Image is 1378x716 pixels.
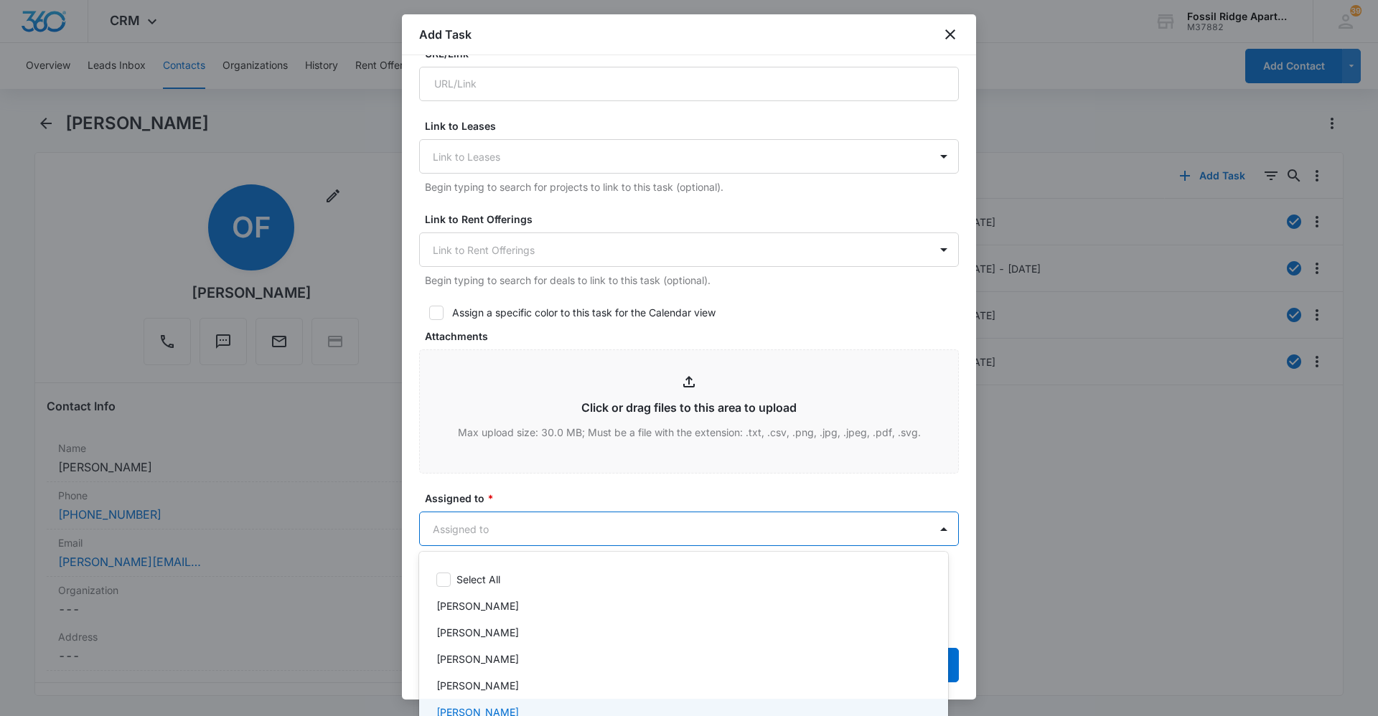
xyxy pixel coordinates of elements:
[436,678,519,693] p: [PERSON_NAME]
[436,598,519,613] p: [PERSON_NAME]
[456,572,500,587] p: Select All
[436,625,519,640] p: [PERSON_NAME]
[436,651,519,666] p: [PERSON_NAME]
